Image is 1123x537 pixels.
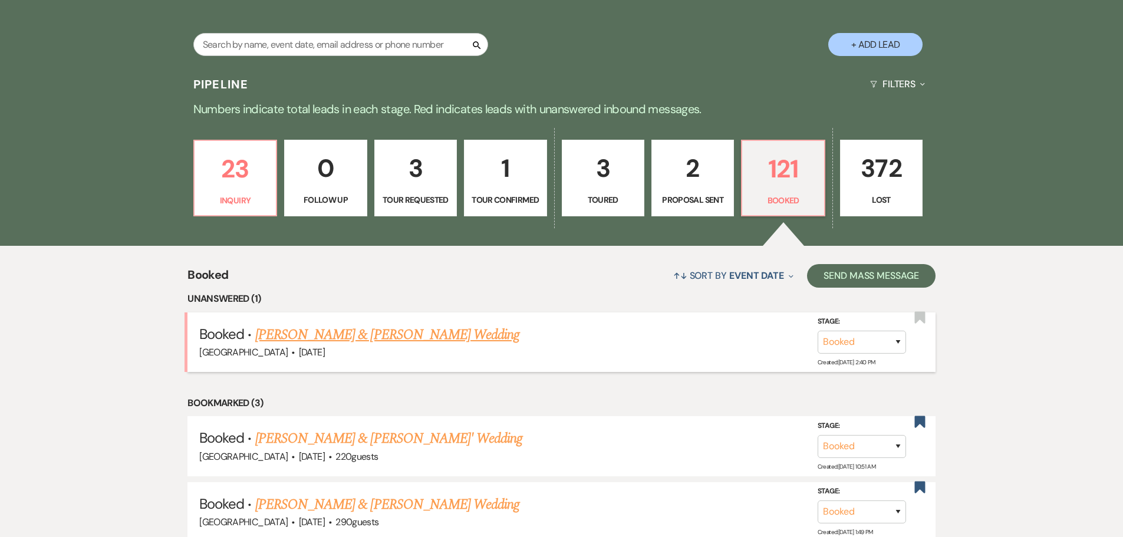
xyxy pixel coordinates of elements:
[464,140,546,216] a: 1Tour Confirmed
[137,100,986,118] p: Numbers indicate total leads in each stage. Red indicates leads with unanswered inbound messages.
[382,149,449,188] p: 3
[187,291,936,307] li: Unanswered (1)
[199,516,288,528] span: [GEOGRAPHIC_DATA]
[865,68,930,100] button: Filters
[255,494,519,515] a: [PERSON_NAME] & [PERSON_NAME] Wedding
[299,516,325,528] span: [DATE]
[848,193,915,206] p: Lost
[472,193,539,206] p: Tour Confirmed
[284,140,367,216] a: 0Follow Up
[299,346,325,358] span: [DATE]
[199,450,288,463] span: [GEOGRAPHIC_DATA]
[199,495,244,513] span: Booked
[818,315,906,328] label: Stage:
[818,485,906,498] label: Stage:
[840,140,923,216] a: 372Lost
[818,358,875,366] span: Created: [DATE] 2:40 PM
[659,149,726,188] p: 2
[749,194,816,207] p: Booked
[255,428,523,449] a: [PERSON_NAME] & [PERSON_NAME]' Wedding
[673,269,687,282] span: ↑↓
[187,266,228,291] span: Booked
[199,429,244,447] span: Booked
[335,450,378,463] span: 220 guests
[199,346,288,358] span: [GEOGRAPHIC_DATA]
[382,193,449,206] p: Tour Requested
[818,463,875,470] span: Created: [DATE] 10:51 AM
[292,193,359,206] p: Follow Up
[562,140,644,216] a: 3Toured
[193,33,488,56] input: Search by name, event date, email address or phone number
[255,324,519,345] a: [PERSON_NAME] & [PERSON_NAME] Wedding
[187,396,936,411] li: Bookmarked (3)
[193,76,249,93] h3: Pipeline
[659,193,726,206] p: Proposal Sent
[818,420,906,433] label: Stage:
[193,140,277,216] a: 23Inquiry
[729,269,784,282] span: Event Date
[569,149,637,188] p: 3
[202,149,269,189] p: 23
[668,260,798,291] button: Sort By Event Date
[472,149,539,188] p: 1
[749,149,816,189] p: 121
[818,528,873,536] span: Created: [DATE] 1:49 PM
[807,264,936,288] button: Send Mass Message
[299,450,325,463] span: [DATE]
[292,149,359,188] p: 0
[828,33,923,56] button: + Add Lead
[741,140,825,216] a: 121Booked
[848,149,915,188] p: 372
[199,325,244,343] span: Booked
[374,140,457,216] a: 3Tour Requested
[202,194,269,207] p: Inquiry
[651,140,734,216] a: 2Proposal Sent
[335,516,378,528] span: 290 guests
[569,193,637,206] p: Toured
